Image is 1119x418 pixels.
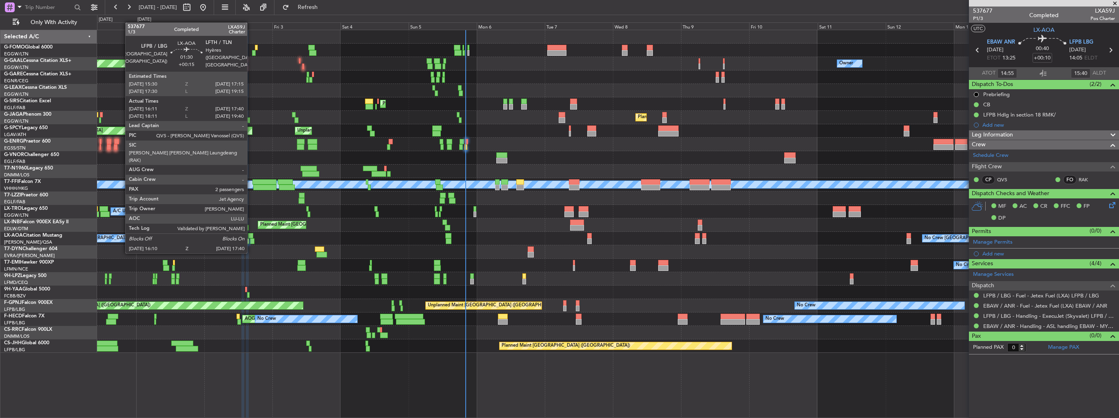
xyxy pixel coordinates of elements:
[1002,54,1015,62] span: 13:25
[972,162,1002,172] span: Flight Crew
[4,99,51,103] a: G-SIRSCitation Excel
[4,220,20,224] span: LX-INB
[1069,38,1093,46] span: LFPB LBG
[982,250,1115,257] div: Add new
[973,271,1014,279] a: Manage Services
[972,281,994,290] span: Dispatch
[4,306,25,312] a: LFPB/LBG
[983,312,1115,319] a: LFPB / LBG - Handling - ExecuJet (Skyvalet) LFPB / LBG
[4,85,67,90] a: G-LEAXCessna Citation XLS
[383,98,511,110] div: Planned Maint [GEOGRAPHIC_DATA] ([GEOGRAPHIC_DATA])
[4,206,48,211] a: LX-TROLegacy 650
[9,16,88,29] button: Only With Activity
[749,22,817,30] div: Fri 10
[4,260,54,265] a: T7-EMIHawker 900XP
[973,152,1008,160] a: Schedule Crew
[4,199,25,205] a: EGLF/FAB
[297,125,381,137] div: Unplanned Maint [GEOGRAPHIC_DATA]
[4,260,20,265] span: T7-EMI
[137,16,151,23] div: [DATE]
[973,238,1013,246] a: Manage Permits
[409,22,477,30] div: Sun 5
[1029,11,1059,20] div: Completed
[972,227,991,236] span: Permits
[1090,80,1101,88] span: (2/2)
[1090,7,1115,15] span: LXA59J
[428,299,562,312] div: Unplanned Maint [GEOGRAPHIC_DATA] ([GEOGRAPHIC_DATA])
[4,72,71,77] a: G-GARECessna Citation XLS+
[179,57,227,70] div: AOG Maint Dusseldorf
[4,314,22,319] span: F-HECD
[983,101,990,108] div: CB
[4,333,29,339] a: DNMM/LOS
[972,140,986,150] span: Crew
[291,4,325,10] span: Refresh
[4,64,29,70] a: EGGW/LTN
[983,91,1010,98] div: Prebriefing
[818,22,886,30] div: Sat 11
[4,193,21,198] span: T7-LZZI
[1036,45,1049,53] span: 00:40
[613,22,681,30] div: Wed 8
[4,287,50,292] a: 9H-YAAGlobal 5000
[139,4,177,11] span: [DATE] - [DATE]
[113,205,147,218] div: A/C Unavailable
[4,158,25,165] a: EGLF/FAB
[4,78,29,84] a: EGNR/CEG
[972,189,1049,198] span: Dispatch Checks and Weather
[1071,68,1090,78] input: --:--
[954,22,1022,30] div: Mon 13
[681,22,749,30] div: Thu 9
[4,58,23,63] span: G-GAAL
[638,111,766,123] div: Planned Maint [GEOGRAPHIC_DATA] ([GEOGRAPHIC_DATA])
[987,46,1004,54] span: [DATE]
[4,132,26,138] a: LGAV/ATH
[4,125,48,130] a: G-SPCYLegacy 650
[1040,202,1047,211] span: CR
[972,332,981,341] span: Pax
[4,125,22,130] span: G-SPCY
[982,175,995,184] div: CP
[4,300,22,305] span: F-GPNJ
[4,91,29,97] a: EGGW/LTN
[4,253,55,259] a: EVRA/[PERSON_NAME]
[983,323,1115,330] a: EBAW / ANR - Handling - ASL handling EBAW - MYHANDLING
[4,99,20,103] span: G-SIRS
[1069,46,1086,54] span: [DATE]
[4,193,48,198] a: T7-LZZIPraetor 600
[987,54,1000,62] span: ETOT
[1069,54,1082,62] span: 14:05
[983,111,1056,118] div: LFPB Hdlg in section 18 RMK/
[983,302,1107,309] a: EBAW / ANR - Fuel - Jetex Fuel (LXA) EBAW / ANR
[477,22,545,30] div: Mon 6
[545,22,613,30] div: Tue 7
[4,233,23,238] span: LX-AOA
[4,145,26,151] a: EGSS/STN
[136,22,204,30] div: Wed 1
[4,45,25,50] span: G-FOMO
[972,259,993,268] span: Services
[797,299,816,312] div: No Crew
[4,185,28,191] a: VHHH/HKG
[204,22,272,30] div: Thu 2
[1092,69,1106,77] span: ALDT
[502,340,630,352] div: Planned Maint [GEOGRAPHIC_DATA] ([GEOGRAPHIC_DATA])
[4,220,69,224] a: LX-INBFalcon 900EX EASy II
[4,179,41,184] a: T7-FFIFalcon 7X
[4,226,28,232] a: EDLW/DTM
[4,239,52,245] a: [PERSON_NAME]/QSA
[4,246,22,251] span: T7-DYN
[163,138,291,150] div: Planned Maint [GEOGRAPHIC_DATA] ([GEOGRAPHIC_DATA])
[4,179,18,184] span: T7-FFI
[982,121,1115,128] div: Add new
[1090,15,1115,22] span: Pos Charter
[4,273,20,278] span: 9H-LPZ
[4,287,22,292] span: 9H-YAA
[68,22,136,30] div: Tue 30
[956,259,975,271] div: No Crew
[144,178,272,191] div: Planned Maint [GEOGRAPHIC_DATA] ([GEOGRAPHIC_DATA])
[4,273,46,278] a: 9H-LPZLegacy 500
[886,22,954,30] div: Sun 12
[973,7,993,15] span: 537677
[972,130,1013,140] span: Leg Information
